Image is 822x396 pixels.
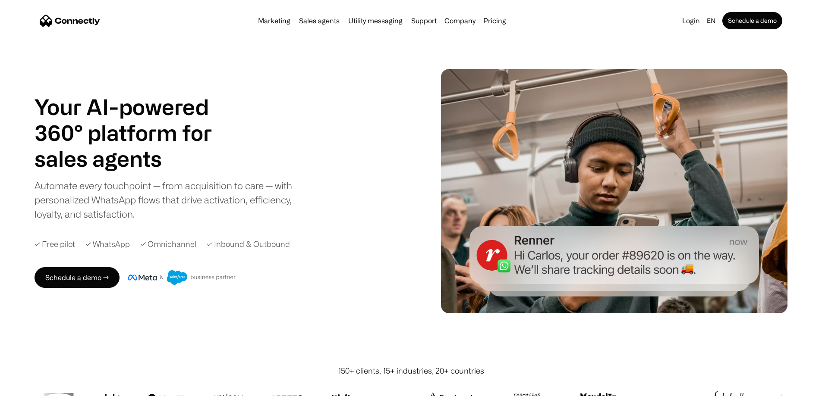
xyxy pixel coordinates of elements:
[17,381,52,393] ul: Language list
[35,146,233,171] div: carousel
[444,15,476,27] div: Company
[408,17,440,24] a: Support
[35,178,306,221] div: Automate every touchpoint — from acquisition to care — with personalized WhatsApp flows that driv...
[480,17,510,24] a: Pricing
[35,146,233,171] div: 1 of 4
[9,380,52,393] aside: Language selected: English
[345,17,406,24] a: Utility messaging
[255,17,294,24] a: Marketing
[338,365,484,377] div: 150+ clients, 15+ industries, 20+ countries
[296,17,343,24] a: Sales agents
[128,270,236,285] img: Meta and Salesforce business partner badge.
[707,15,715,27] div: en
[442,15,478,27] div: Company
[35,94,233,146] h1: Your AI-powered 360° platform for
[679,15,703,27] a: Login
[207,238,290,250] div: ✓ Inbound & Outbound
[35,238,75,250] div: ✓ Free pilot
[35,146,233,171] h1: sales agents
[140,238,196,250] div: ✓ Omnichannel
[85,238,130,250] div: ✓ WhatsApp
[703,15,721,27] div: en
[722,12,782,29] a: Schedule a demo
[35,267,120,288] a: Schedule a demo →
[40,14,100,27] a: home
